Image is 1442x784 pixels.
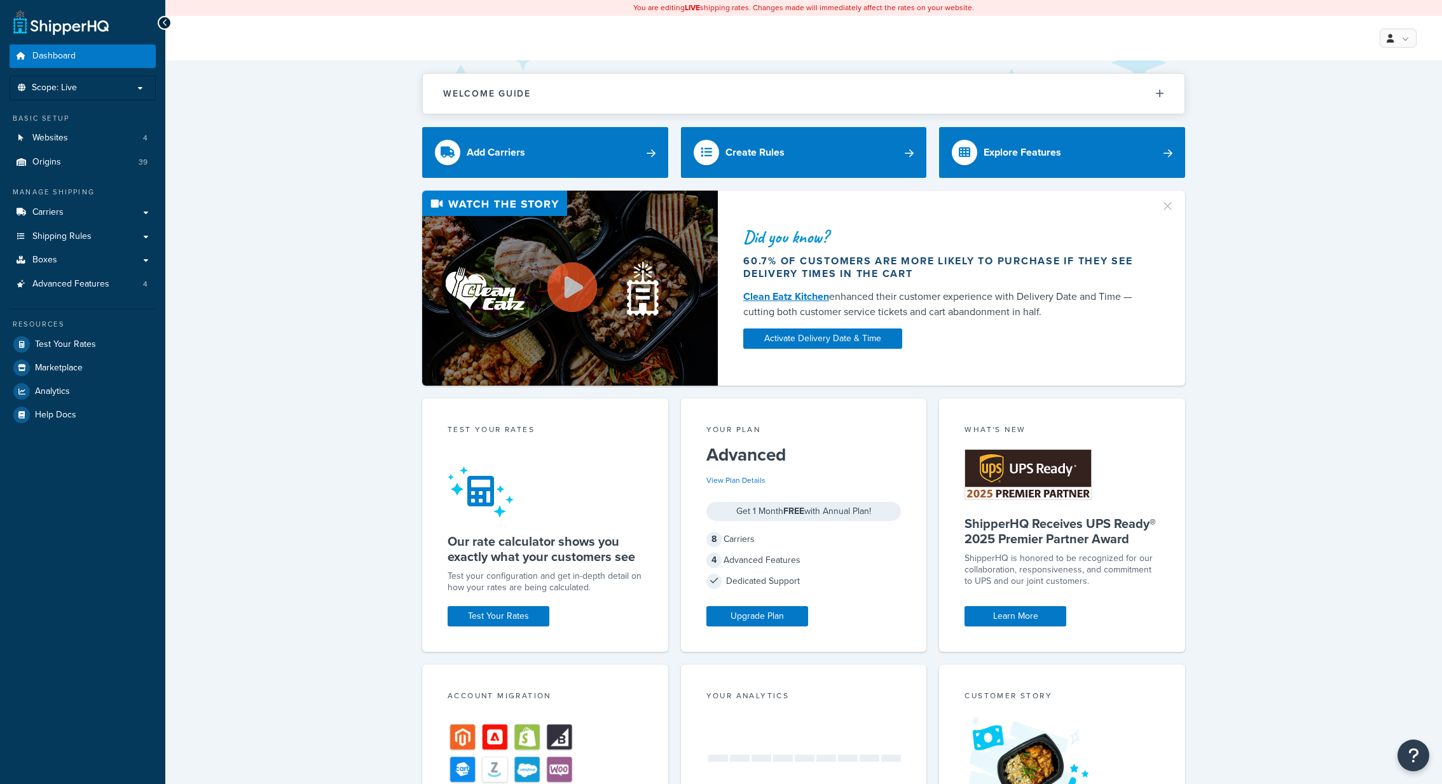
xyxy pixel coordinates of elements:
div: Dedicated Support [706,572,902,590]
a: Create Rules [681,127,927,178]
a: Test Your Rates [448,606,549,626]
a: Add Carriers [422,127,668,178]
a: Carriers [10,201,156,224]
a: Websites4 [10,126,156,150]
span: 4 [143,133,148,144]
h5: Our rate calculator shows you exactly what your customers see [448,534,643,564]
a: Shipping Rules [10,225,156,248]
a: Origins39 [10,151,156,174]
a: View Plan Details [706,475,766,486]
a: Activate Delivery Date & Time [743,328,902,349]
div: Explore Features [984,144,1061,161]
a: Upgrade Plan [706,606,808,626]
div: Advanced Features [706,551,902,569]
div: Basic Setup [10,113,156,124]
div: Your Analytics [706,690,902,705]
button: Open Resource Center [1397,740,1429,771]
div: Did you know? [743,228,1145,246]
span: 4 [143,279,148,290]
a: Explore Features [939,127,1185,178]
span: 8 [706,532,722,547]
span: Boxes [32,255,57,266]
div: Resources [10,319,156,330]
a: Dashboard [10,44,156,68]
span: Origins [32,157,61,168]
p: ShipperHQ is honored to be recognized for our collaboration, responsiveness, and commitment to UP... [965,553,1160,587]
div: Test your configuration and get in-depth detail on how your rates are being calculated. [448,571,643,593]
a: Analytics [10,380,156,403]
div: Account Migration [448,690,643,705]
span: Analytics [35,386,70,397]
div: Add Carriers [467,144,525,161]
span: 4 [706,553,722,568]
span: Shipping Rules [32,231,92,242]
li: Websites [10,126,156,150]
a: Marketplace [10,356,156,379]
button: Welcome Guide [423,74,1184,114]
a: Learn More [965,606,1066,626]
div: enhanced their customer experience with Delivery Date and Time — cutting both customer service ti... [743,289,1145,320]
a: Advanced Features4 [10,273,156,296]
a: Boxes [10,248,156,272]
span: Advanced Features [32,279,109,290]
strong: FREE [783,504,804,518]
h5: ShipperHQ Receives UPS Ready® 2025 Premier Partner Award [965,516,1160,546]
div: Create Rules [725,144,785,161]
span: Websites [32,133,68,144]
a: Help Docs [10,403,156,426]
h2: Welcome Guide [443,89,531,98]
div: What's New [965,424,1160,438]
div: Customer Story [965,690,1160,705]
span: Marketplace [35,363,83,374]
a: Clean Eatz Kitchen [743,289,829,304]
span: Test Your Rates [35,339,96,350]
li: Advanced Features [10,273,156,296]
div: Your Plan [706,424,902,438]
span: Carriers [32,207,64,218]
span: Dashboard [32,51,76,62]
h5: Advanced [706,445,902,465]
span: Scope: Live [32,83,77,93]
div: 60.7% of customers are more likely to purchase if they see delivery times in the cart [743,255,1145,280]
div: Get 1 Month with Annual Plan! [706,502,902,521]
div: Test your rates [448,424,643,438]
a: Test Your Rates [10,333,156,356]
b: LIVE [685,2,700,13]
div: Carriers [706,531,902,548]
img: Video thumbnail [422,191,718,386]
span: Help Docs [35,410,76,421]
li: Origins [10,151,156,174]
span: 39 [139,157,148,168]
div: Manage Shipping [10,187,156,198]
